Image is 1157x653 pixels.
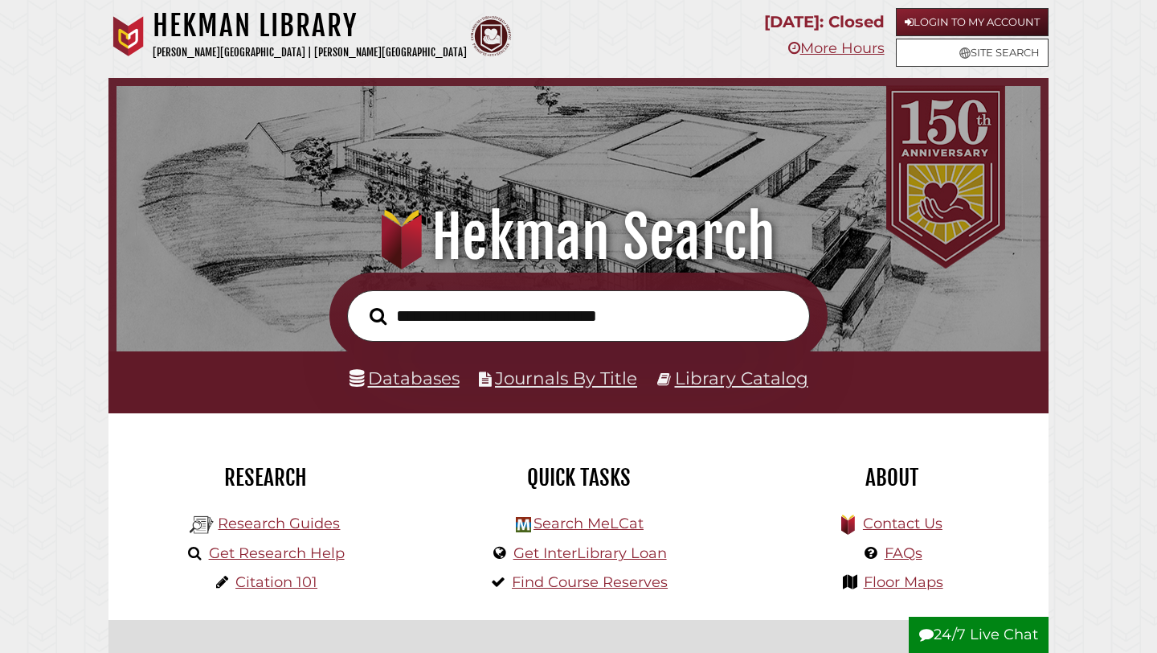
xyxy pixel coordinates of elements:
a: Library Catalog [675,368,808,388]
a: Databases [350,368,460,388]
a: Get Research Help [209,544,345,562]
i: Search [370,306,386,325]
a: Citation 101 [235,573,317,591]
h2: About [747,464,1036,491]
a: FAQs [885,544,922,562]
h1: Hekman Search [134,202,1024,273]
img: Hekman Library Logo [516,517,531,532]
h2: Research [121,464,410,491]
a: Login to My Account [896,8,1049,36]
a: Research Guides [218,515,340,532]
p: [PERSON_NAME][GEOGRAPHIC_DATA] | [PERSON_NAME][GEOGRAPHIC_DATA] [153,43,467,62]
img: Hekman Library Logo [190,513,214,537]
a: Journals By Title [495,368,637,388]
h1: Hekman Library [153,8,467,43]
h2: Quick Tasks [434,464,723,491]
a: More Hours [788,39,885,57]
a: Get InterLibrary Loan [513,544,667,562]
a: Search MeLCat [534,515,644,532]
a: Site Search [896,39,1049,67]
button: Search [362,303,395,330]
a: Contact Us [863,515,942,532]
img: Calvin Theological Seminary [471,16,511,56]
img: Calvin University [108,16,149,56]
a: Find Course Reserves [512,573,668,591]
p: [DATE]: Closed [764,8,885,36]
a: Floor Maps [864,573,943,591]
